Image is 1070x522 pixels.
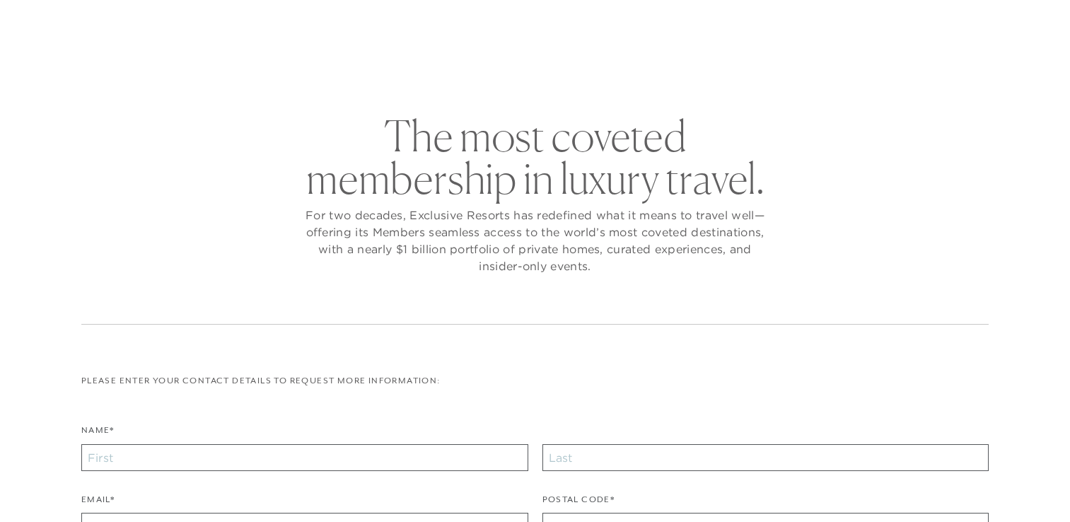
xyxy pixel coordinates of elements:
[302,207,769,274] p: For two decades, Exclusive Resorts has redefined what it means to travel well—offering its Member...
[81,374,989,388] p: Please enter your contact details to request more information:
[302,115,769,199] h2: The most coveted membership in luxury travel.
[81,493,115,514] label: Email*
[45,16,107,28] a: Get Started
[81,424,115,444] label: Name*
[611,45,697,86] a: Community
[373,45,481,86] a: The Collection
[542,444,989,471] input: Last
[81,444,528,471] input: First
[502,45,590,86] a: Membership
[542,493,615,514] label: Postal Code*
[918,16,988,28] a: Member Login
